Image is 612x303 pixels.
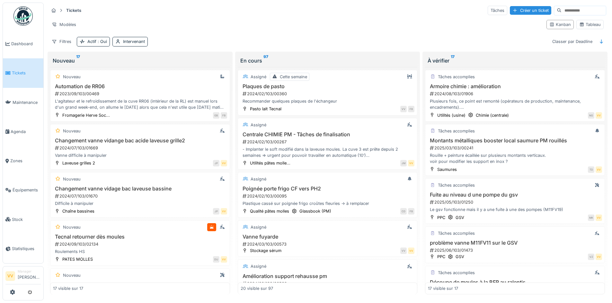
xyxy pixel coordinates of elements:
div: VV [400,248,407,254]
div: VV [221,208,227,215]
h3: Centrale CHIMIE PM - Tâches de finalisation [241,131,415,138]
div: VV [221,256,227,263]
div: Nouveau [63,272,81,278]
img: Badge_color-CXgf-gQk.svg [13,6,33,26]
div: Utilités (usine) [437,112,466,118]
div: Tâches accomplies [438,128,475,134]
a: Équipements [3,175,43,205]
div: 2024/02/103/00095 [242,193,415,199]
div: Stockage sérum [250,248,281,254]
div: 2024/03/103/00508 [242,281,415,287]
div: Nouveau [63,128,81,134]
h3: problème vanne M11FV11 sur le GSV [428,240,602,246]
div: 2024/02/103/00267 [242,139,415,145]
div: PPC [437,215,445,221]
div: Assigné [251,74,266,80]
div: Cette semaine [280,74,307,80]
div: Tâches accomplies [438,270,475,276]
div: Laveuse grilles 2 [62,160,95,166]
div: Modèles [49,20,79,29]
div: Recommander quelques plaques de l'échangeur [241,98,415,104]
a: VV Manager[PERSON_NAME] [5,269,41,284]
div: Nouveau [63,74,81,80]
div: VV [596,166,602,173]
div: Roulements HS [53,248,227,255]
div: TD [588,166,594,173]
div: Plusieurs fois, ce point est remonté (opérateurs de production, maintenance, encadrements). Le bu... [428,98,602,110]
div: PATES MOLLES [62,256,93,262]
div: VV [400,106,407,112]
div: Tableau [579,21,601,28]
div: 2024/09/103/02134 [54,241,227,247]
div: 2024/03/103/00573 [242,241,415,247]
a: Zones [3,146,43,175]
div: 2024/08/103/01906 [429,91,602,97]
sup: 17 [76,57,80,64]
div: Nouveau [53,57,227,64]
div: 2025/06/103/01473 [429,247,602,253]
div: Chimie (centrale) [476,112,509,118]
div: 2025/03/103/00241 [429,145,602,151]
div: FB [408,208,414,215]
div: MK [588,215,594,221]
div: Saumures [437,166,457,173]
div: En cours [240,57,415,64]
div: Tâches accomplies [438,74,475,80]
div: Difficile à manipuler [53,200,227,206]
div: Tâches accomplies [438,230,475,236]
div: À vérifier [428,57,602,64]
div: Plastique cassé sur poignée frigo croûtes fleuries -> à remplacer [241,200,415,206]
div: Rouille + peinture écaillée sur plusieurs montants verticaux. voir pour modifier les support en i... [428,152,602,164]
div: Classer par Deadline [549,37,595,46]
div: FB [221,112,227,119]
h3: Vanne fuyarde [241,234,415,240]
span: Maintenance [13,99,41,105]
a: Agenda [3,117,43,146]
sup: 97 [263,57,268,64]
div: VV [596,112,602,119]
div: 17 visible sur 17 [53,285,83,291]
div: Assigné [251,263,266,269]
div: Tâches [488,6,507,15]
span: Zones [10,158,41,164]
strong: Tickets [64,7,84,13]
li: [PERSON_NAME] [18,269,41,283]
div: Fromagerie Herve Soc... [62,112,110,118]
div: VV [408,248,414,254]
h3: Amélioration support rehausse pm [241,273,415,279]
div: Tâches accomplies [438,182,475,188]
div: JP [213,160,219,166]
a: Stock [3,205,43,234]
div: Pasto lait Tecnal [250,106,281,112]
div: JP [213,208,219,215]
div: Filtres [49,37,74,46]
div: Glassbook (PM) [299,208,331,214]
h3: Poignée porte frigo CF vers PH2 [241,186,415,192]
span: Équipements [13,187,41,193]
h3: Automation de RR06 [53,83,227,89]
h3: Tecnal retourner dès moules [53,234,227,240]
a: Dashboard [3,29,43,58]
span: Statistiques [12,246,41,252]
span: Tickets [12,70,41,76]
div: Manager [18,269,41,274]
div: VV [596,215,602,221]
h3: Changement vanne vidange bac acide laveuse grille2 [53,138,227,144]
div: 2025/05/103/01250 [429,199,602,205]
div: - Implanter le soft modifié dans la laveuse moules. La cuve 3 est prête depuis 2 semaines => urge... [241,146,415,158]
div: PPC [437,254,445,260]
div: 2024/07/103/01670 [54,193,227,199]
div: GSV [456,215,464,221]
h3: Fuite au niveau d une pompe du gsv [428,192,602,198]
li: VV [5,271,15,281]
div: Chaîne bassines [62,208,94,214]
div: Utilités pâtes molle... [250,160,290,166]
h3: Armoire chimie : amélioration [428,83,602,89]
div: VV [408,160,414,166]
div: 2023/09/103/00469 [54,91,227,97]
div: 20 visible sur 97 [241,285,273,291]
div: VV [596,254,602,260]
div: Nouveau [63,176,81,182]
div: 17 visible sur 17 [428,285,458,291]
div: Vanne difficile à manipuler [53,152,227,158]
